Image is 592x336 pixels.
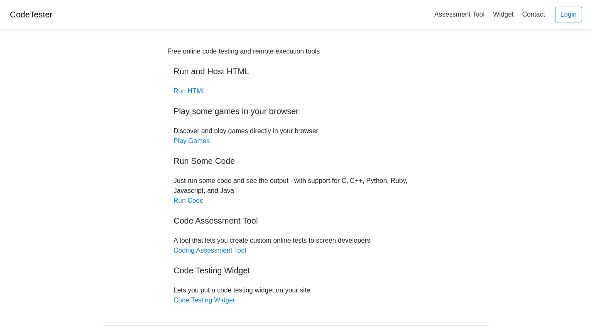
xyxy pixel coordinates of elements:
[174,216,418,226] h5: Code Assessment Tool
[174,197,203,204] a: Run Code
[174,247,246,254] a: Coding Assessment Tool
[174,137,210,144] a: Play Games
[174,66,418,76] h5: Run and Host HTML
[519,7,548,21] a: Contact
[431,7,488,21] a: Assessment Tool
[167,46,425,305] div: Discover and play games directly in your browser Just run some code and see the output - with sup...
[174,265,418,275] h5: Code Testing Widget
[174,88,205,95] a: Run HTML
[10,10,52,19] a: CodeTester
[489,7,517,21] a: Widget
[167,46,320,56] div: Free online code testing and remote execution tools
[174,156,418,166] h5: Run Some Code
[174,106,418,116] h5: Play some games in your browser
[174,297,235,304] a: Code Testing Widget
[555,7,582,22] a: Login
